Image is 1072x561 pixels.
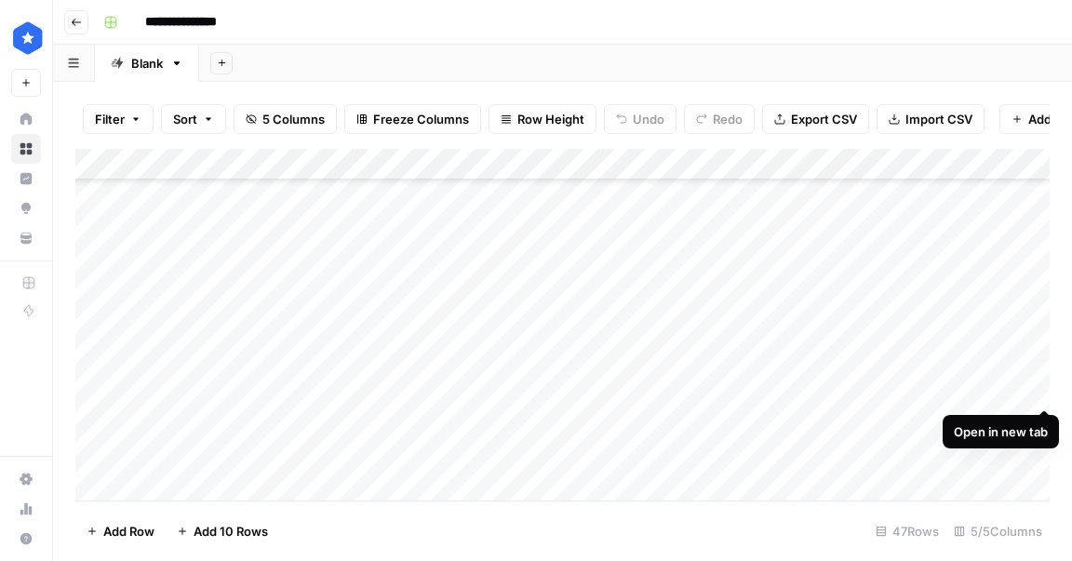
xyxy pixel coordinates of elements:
[877,104,985,134] button: Import CSV
[633,110,664,128] span: Undo
[166,516,279,546] button: Add 10 Rows
[373,110,469,128] span: Freeze Columns
[194,522,268,541] span: Add 10 Rows
[954,422,1048,441] div: Open in new tab
[11,15,41,61] button: Workspace: ConsumerAffairs
[684,104,755,134] button: Redo
[95,110,125,128] span: Filter
[11,104,41,134] a: Home
[11,464,41,494] a: Settings
[11,223,41,253] a: Your Data
[173,110,197,128] span: Sort
[234,104,337,134] button: 5 Columns
[11,164,41,194] a: Insights
[11,21,45,55] img: ConsumerAffairs Logo
[762,104,869,134] button: Export CSV
[11,524,41,554] button: Help + Support
[11,194,41,223] a: Opportunities
[713,110,743,128] span: Redo
[83,104,154,134] button: Filter
[791,110,857,128] span: Export CSV
[262,110,325,128] span: 5 Columns
[75,516,166,546] button: Add Row
[905,110,972,128] span: Import CSV
[11,134,41,164] a: Browse
[161,104,226,134] button: Sort
[11,494,41,524] a: Usage
[131,54,163,73] div: Blank
[95,45,199,82] a: Blank
[604,104,677,134] button: Undo
[517,110,584,128] span: Row Height
[868,516,946,546] div: 47 Rows
[103,522,154,541] span: Add Row
[946,516,1050,546] div: 5/5 Columns
[489,104,596,134] button: Row Height
[344,104,481,134] button: Freeze Columns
